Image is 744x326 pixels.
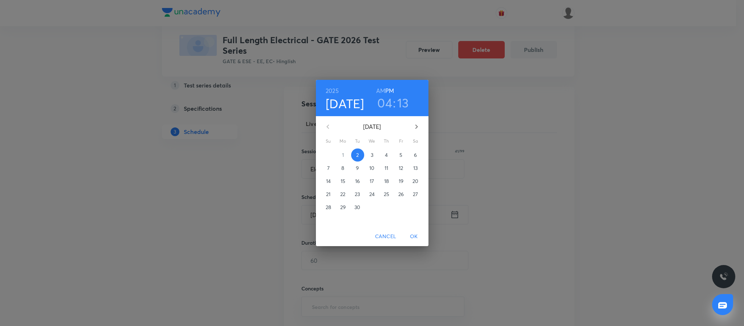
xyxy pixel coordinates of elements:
[380,162,393,175] button: 11
[322,188,335,201] button: 21
[341,164,344,172] p: 8
[351,201,364,214] button: 30
[366,162,379,175] button: 10
[340,204,346,211] p: 29
[413,191,418,198] p: 27
[385,151,388,159] p: 4
[409,188,422,201] button: 27
[322,201,335,214] button: 28
[395,175,408,188] button: 19
[337,138,350,145] span: Mo
[380,175,393,188] button: 18
[355,178,360,185] p: 16
[412,178,418,185] p: 20
[409,148,422,162] button: 6
[366,148,379,162] button: 3
[399,164,403,172] p: 12
[393,95,396,110] h3: :
[326,178,331,185] p: 14
[351,148,364,162] button: 2
[322,138,335,145] span: Su
[370,178,374,185] p: 17
[372,230,399,243] button: Cancel
[366,188,379,201] button: 24
[356,164,359,172] p: 9
[385,86,394,96] button: PM
[399,151,402,159] p: 5
[366,138,379,145] span: We
[409,175,422,188] button: 20
[414,151,417,159] p: 6
[337,122,408,131] p: [DATE]
[395,148,408,162] button: 5
[398,191,404,198] p: 26
[402,230,426,243] button: OK
[380,188,393,201] button: 25
[322,175,335,188] button: 14
[326,86,339,96] button: 2025
[409,138,422,145] span: Sa
[371,151,373,159] p: 3
[395,188,408,201] button: 26
[399,178,403,185] p: 19
[369,191,375,198] p: 24
[356,151,359,159] p: 2
[366,175,379,188] button: 17
[384,178,389,185] p: 18
[369,164,374,172] p: 10
[395,138,408,145] span: Fr
[351,175,364,188] button: 16
[337,175,350,188] button: 15
[351,162,364,175] button: 9
[377,95,392,110] button: 04
[326,191,330,198] p: 21
[384,191,389,198] p: 25
[380,148,393,162] button: 4
[380,138,393,145] span: Th
[351,138,364,145] span: Tu
[351,188,364,201] button: 23
[405,232,423,241] span: OK
[341,178,345,185] p: 15
[337,201,350,214] button: 29
[413,164,418,172] p: 13
[397,95,409,110] button: 13
[385,164,388,172] p: 11
[375,232,396,241] span: Cancel
[326,204,331,211] p: 28
[326,96,364,111] button: [DATE]
[354,204,360,211] p: 30
[376,86,385,96] button: AM
[327,164,330,172] p: 7
[322,162,335,175] button: 7
[395,162,408,175] button: 12
[409,162,422,175] button: 13
[337,162,350,175] button: 8
[355,191,360,198] p: 23
[340,191,345,198] p: 22
[337,188,350,201] button: 22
